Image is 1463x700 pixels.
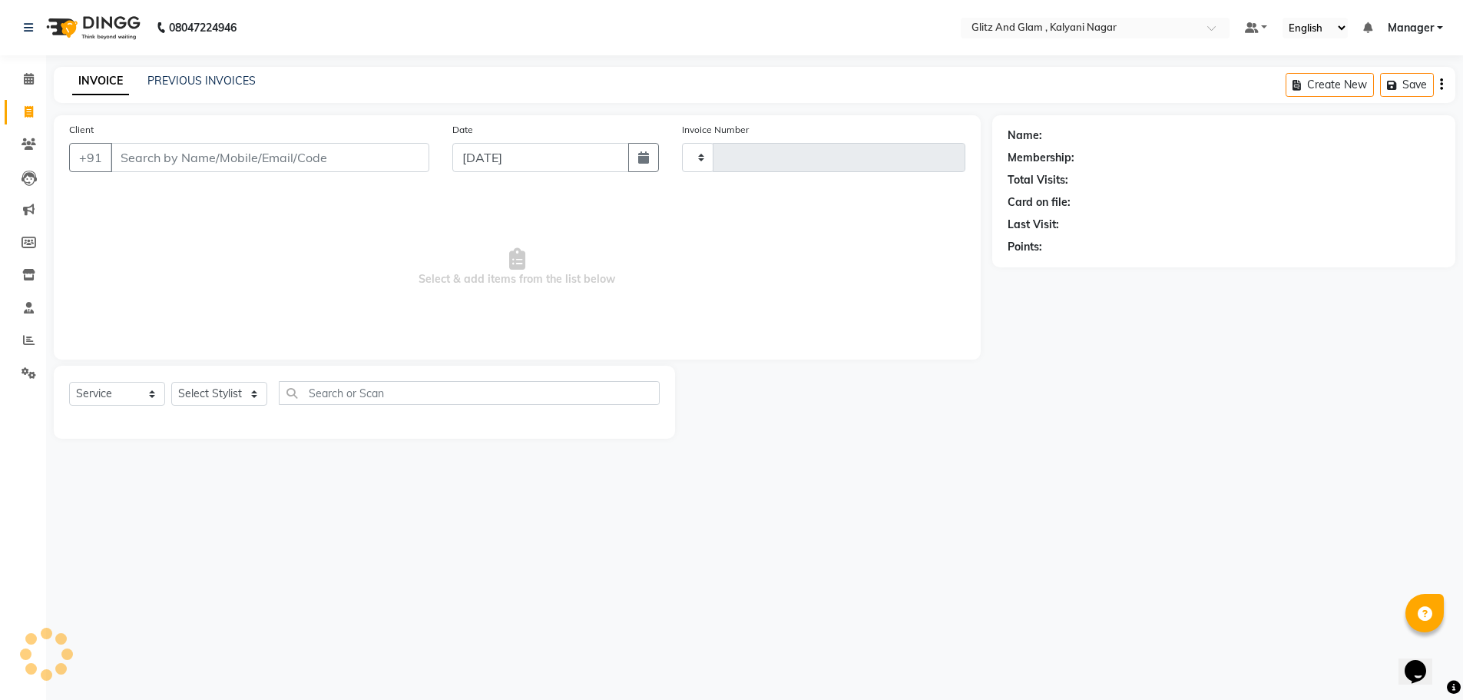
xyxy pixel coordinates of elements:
[1008,128,1042,144] div: Name:
[1286,73,1374,97] button: Create New
[279,381,660,405] input: Search or Scan
[1380,73,1434,97] button: Save
[452,123,473,137] label: Date
[69,123,94,137] label: Client
[147,74,256,88] a: PREVIOUS INVOICES
[1008,172,1068,188] div: Total Visits:
[1388,20,1434,36] span: Manager
[69,143,112,172] button: +91
[1008,239,1042,255] div: Points:
[682,123,749,137] label: Invoice Number
[1008,150,1074,166] div: Membership:
[1008,194,1071,211] div: Card on file:
[169,6,237,49] b: 08047224946
[69,191,965,344] span: Select & add items from the list below
[111,143,429,172] input: Search by Name/Mobile/Email/Code
[1008,217,1059,233] div: Last Visit:
[1398,639,1448,685] iframe: chat widget
[72,68,129,95] a: INVOICE
[39,6,144,49] img: logo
